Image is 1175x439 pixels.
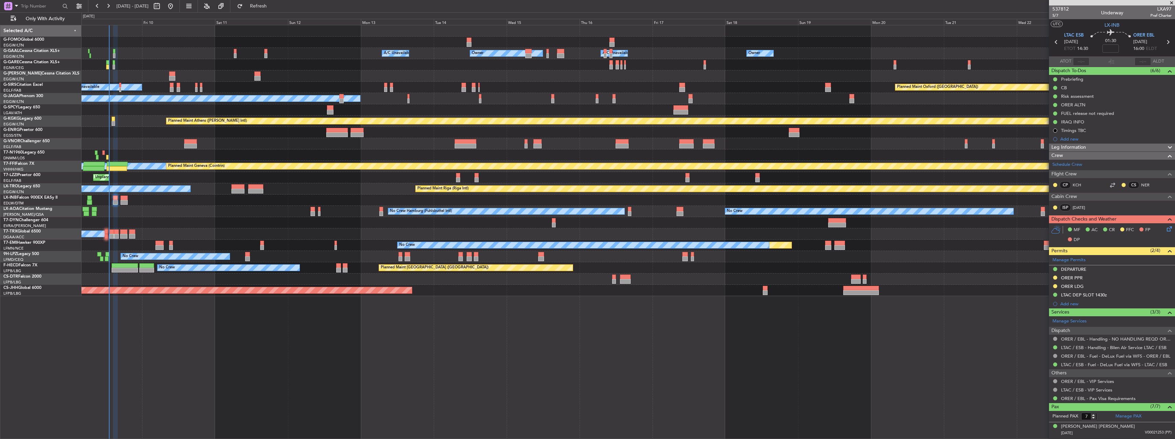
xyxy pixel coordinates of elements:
[3,173,17,177] span: T7-LZZI
[3,94,43,98] a: G-JAGAPhenom 300
[3,189,24,195] a: EGGW/LTN
[384,48,412,58] div: A/C Unavailable
[1077,45,1088,52] span: 14:30
[1133,32,1154,39] span: ORER EBL
[3,110,22,116] a: LGAV/ATH
[3,49,60,53] a: G-GAALCessna Citation XLS+
[3,229,41,234] a: T7-TRXGlobal 6500
[3,77,24,82] a: EGGW/LTN
[3,43,24,48] a: EGGW/LTN
[1133,39,1147,45] span: [DATE]
[3,162,34,166] a: T7-FFIFalcon 7X
[1145,430,1172,436] span: V00021253 (PP)
[3,286,18,290] span: CS-JHH
[1051,170,1077,178] span: Flight Crew
[1064,45,1075,52] span: ETOT
[3,60,19,64] span: G-GARE
[3,38,44,42] a: G-FOMOGlobal 6000
[1150,308,1160,316] span: (3/3)
[1061,275,1083,281] div: ORER PPR
[3,49,19,53] span: G-GAAL
[3,156,25,161] a: DNMM/LOS
[871,19,944,25] div: Mon 20
[1051,403,1059,411] span: Pax
[1061,362,1167,368] a: LTAC / ESB - Fuel - DeLux Fuel via WFS - LTAC / ESB
[1126,227,1134,234] span: FFC
[18,16,72,21] span: Only With Activity
[1051,215,1116,223] span: Dispatch Checks and Weather
[1073,57,1089,66] input: --:--
[3,268,21,274] a: LFPB/LBG
[3,128,42,132] a: G-ENRGPraetor 600
[1061,119,1084,125] div: IRAQ INFO
[1061,128,1086,133] div: Timings TBC
[3,241,45,245] a: T7-EMIHawker 900XP
[3,207,19,211] span: LX-AOA
[1051,247,1067,255] span: Permits
[3,178,21,183] a: EGLF/FAB
[1052,161,1082,168] a: Schedule Crew
[1051,193,1077,201] span: Cabin Crew
[434,19,507,25] div: Tue 14
[3,201,24,206] a: EDLW/DTM
[1052,413,1078,420] label: Planned PAX
[748,48,760,58] div: Owner
[580,19,653,25] div: Thu 16
[1101,9,1123,16] div: Underway
[3,223,46,228] a: EVRA/[PERSON_NAME]
[71,82,99,92] div: A/C Unavailable
[1115,413,1141,420] a: Manage PAX
[3,173,40,177] a: T7-LZZIPraetor 600
[234,1,275,12] button: Refresh
[83,14,94,19] div: [DATE]
[1150,67,1160,74] span: (6/6)
[1061,423,1135,430] div: [PERSON_NAME] [PERSON_NAME]
[3,128,20,132] span: G-ENRG
[1074,227,1080,234] span: MF
[361,19,434,25] div: Mon 13
[1052,5,1069,13] span: 537812
[3,54,24,59] a: EGGW/LTN
[3,218,48,222] a: T7-DYNChallenger 604
[3,150,23,155] span: T7-N1960
[1051,21,1063,27] button: UTC
[3,286,41,290] a: CS-JHHGlobal 6000
[142,19,215,25] div: Fri 10
[3,105,40,109] a: G-SPCYLegacy 650
[1051,308,1069,316] span: Services
[3,94,19,98] span: G-JAGA
[1052,13,1069,18] span: 5/7
[1061,266,1086,272] div: DEPARTURE
[417,184,469,194] div: Planned Maint Riga (Riga Intl)
[3,263,37,267] a: F-HECDFalcon 7X
[3,150,45,155] a: T7-N1960Legacy 650
[3,184,18,188] span: LX-TRO
[798,19,871,25] div: Sun 19
[3,291,21,296] a: LFPB/LBG
[1133,45,1144,52] span: 16:00
[168,161,225,171] div: Planned Maint Geneva (Cointrin)
[3,117,41,121] a: G-KGKGLegacy 600
[288,19,361,25] div: Sun 12
[1052,318,1087,325] a: Manage Services
[3,65,24,70] a: EGNR/CEG
[123,251,138,262] div: No Crew
[3,139,50,143] a: G-VNORChallenger 650
[1051,67,1086,75] span: Dispatch To-Dos
[472,48,483,58] div: Owner
[1104,22,1120,29] span: LX-INB
[215,19,288,25] div: Sat 11
[1060,204,1071,211] div: ISP
[3,252,17,256] span: 9H-LPZ
[1146,45,1157,52] span: ELDT
[69,19,142,25] div: Thu 9
[1109,227,1115,234] span: CR
[3,241,17,245] span: T7-EMI
[1128,181,1139,189] div: CS
[3,133,22,138] a: EGSS/STN
[1061,353,1171,359] a: ORER / EBL - Fuel - DeLux Fuel via WFS - ORER / EBL
[159,263,175,273] div: No Crew
[244,4,273,9] span: Refresh
[507,19,580,25] div: Wed 15
[3,184,40,188] a: LX-TROLegacy 650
